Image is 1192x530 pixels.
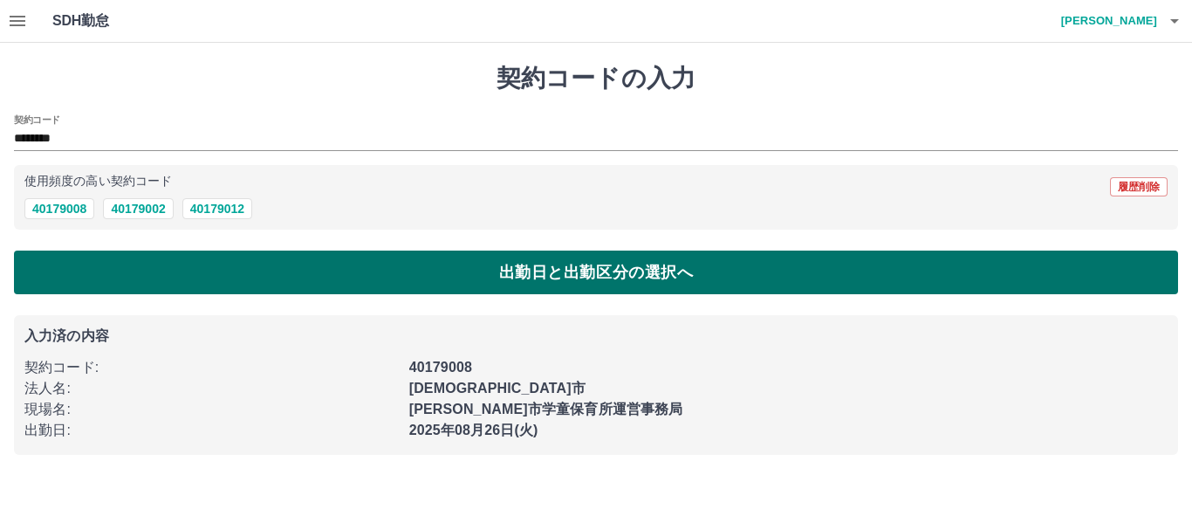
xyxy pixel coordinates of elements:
[409,360,472,375] b: 40179008
[1110,177,1168,196] button: 履歴削除
[24,420,399,441] p: 出勤日 :
[14,251,1178,294] button: 出勤日と出勤区分の選択へ
[24,329,1168,343] p: 入力済の内容
[14,64,1178,93] h1: 契約コードの入力
[409,381,586,396] b: [DEMOGRAPHIC_DATA]市
[182,198,252,219] button: 40179012
[24,198,94,219] button: 40179008
[24,176,172,188] p: 使用頻度の高い契約コード
[24,399,399,420] p: 現場名 :
[103,198,173,219] button: 40179002
[14,113,60,127] h2: 契約コード
[409,402,683,416] b: [PERSON_NAME]市学童保育所運営事務局
[24,378,399,399] p: 法人名 :
[24,357,399,378] p: 契約コード :
[409,423,538,437] b: 2025年08月26日(火)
